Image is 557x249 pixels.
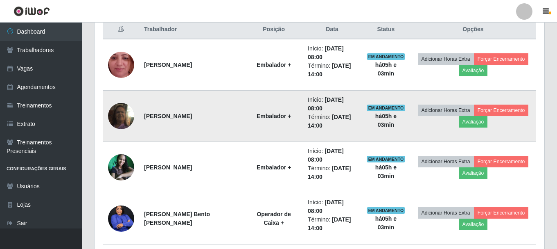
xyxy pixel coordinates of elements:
strong: há 05 h e 03 min [375,215,397,231]
th: Opções [410,20,536,39]
button: Adicionar Horas Extra [418,53,474,65]
strong: Embalador + [257,164,291,171]
button: Forçar Encerramento [474,105,529,116]
li: Término: [308,62,356,79]
strong: [PERSON_NAME] [144,164,192,171]
th: Data [303,20,361,39]
img: 1736442244800.jpeg [108,36,134,94]
time: [DATE] 08:00 [308,199,344,214]
li: Início: [308,44,356,62]
strong: [PERSON_NAME] Bento [PERSON_NAME] [144,211,210,226]
li: Início: [308,198,356,215]
li: Início: [308,147,356,164]
time: [DATE] 08:00 [308,96,344,112]
button: Avaliação [459,116,488,128]
time: [DATE] 08:00 [308,148,344,163]
strong: há 05 h e 03 min [375,164,397,179]
li: Término: [308,215,356,233]
button: Avaliação [459,219,488,230]
span: EM ANDAMENTO [367,156,406,162]
img: 1743109633482.jpeg [108,154,134,180]
button: Forçar Encerramento [474,156,529,167]
button: Forçar Encerramento [474,53,529,65]
strong: Embalador + [257,113,291,119]
th: Trabalhador [139,20,245,39]
img: CoreUI Logo [14,6,50,16]
strong: [PERSON_NAME] [144,62,192,68]
strong: Embalador + [257,62,291,68]
button: Forçar Encerramento [474,207,529,219]
button: Avaliação [459,65,488,76]
li: Término: [308,113,356,130]
button: Avaliação [459,167,488,179]
strong: [PERSON_NAME] [144,113,192,119]
li: Término: [308,164,356,181]
button: Adicionar Horas Extra [418,156,474,167]
th: Status [361,20,410,39]
strong: há 05 h e 03 min [375,113,397,128]
img: 1742916176558.jpeg [108,93,134,139]
img: 1741977061779.jpeg [108,202,134,235]
span: EM ANDAMENTO [367,105,406,111]
time: [DATE] 08:00 [308,45,344,60]
strong: há 05 h e 03 min [375,62,397,77]
span: EM ANDAMENTO [367,207,406,214]
th: Posição [245,20,303,39]
button: Adicionar Horas Extra [418,105,474,116]
span: EM ANDAMENTO [367,53,406,60]
li: Início: [308,96,356,113]
strong: Operador de Caixa + [257,211,291,226]
button: Adicionar Horas Extra [418,207,474,219]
